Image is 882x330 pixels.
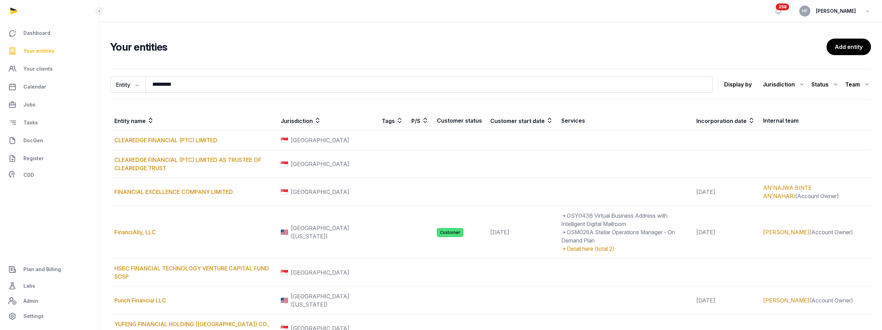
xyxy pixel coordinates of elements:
[114,265,269,280] a: HSBC FINANCIAL TECHNOLOGY VENTURE CAPITAL FUND SCSP
[759,111,871,131] th: Internal team
[6,168,93,182] a: CDD
[802,9,808,13] span: HF
[486,206,557,259] td: [DATE]
[291,224,373,240] span: [GEOGRAPHIC_DATA] ([US_STATE])
[23,83,46,91] span: Calendar
[114,229,156,236] a: FinanciAlly, LLC
[724,79,752,90] p: Display by
[561,245,688,253] div: Detail here (total 2)
[23,154,44,163] span: Register
[776,3,789,10] span: 258
[763,229,809,236] a: [PERSON_NAME]
[486,111,557,131] th: Customer start date
[561,212,667,227] span: OSY043B Virtual Business Address with Intelligent Digital Mailroom
[291,268,349,277] span: [GEOGRAPHIC_DATA]
[763,296,867,305] div: (Account Owner)
[827,39,871,55] a: Add entity
[6,43,93,59] a: Your entities
[6,294,93,308] a: Admin
[114,188,233,195] a: FINANCIAL EXCELLENCE COMPANY LIMITED
[763,184,867,200] div: (Account Owner)
[6,261,93,278] a: Plan and Billing
[6,150,93,167] a: Register
[6,25,93,41] a: Dashboard
[6,114,93,131] a: Tasks
[437,228,463,237] span: Customer
[6,79,93,95] a: Calendar
[407,111,433,131] th: P/S
[845,79,871,90] div: Team
[799,6,810,17] button: HF
[763,297,809,304] a: [PERSON_NAME]
[291,136,349,144] span: [GEOGRAPHIC_DATA]
[23,265,61,274] span: Plan and Billing
[811,79,840,90] div: Status
[557,111,692,131] th: Services
[291,188,349,196] span: [GEOGRAPHIC_DATA]
[763,79,806,90] div: Jurisdiction
[692,178,759,206] td: [DATE]
[291,160,349,168] span: [GEOGRAPHIC_DATA]
[23,65,53,73] span: Your clients
[692,111,759,131] th: Incorporation date
[23,101,35,109] span: Jobs
[23,282,35,290] span: Labs
[114,137,217,144] a: CLEAREDGE FINANCIAL (PTC) LIMITED
[23,312,44,320] span: Settings
[110,111,277,131] th: Entity name
[816,7,856,15] span: [PERSON_NAME]
[110,76,145,93] button: Entity
[23,171,34,179] span: CDD
[277,111,378,131] th: Jurisdiction
[763,228,867,236] div: (Account Owner)
[561,229,675,244] span: OSM028A Stellar Operations Manager - On Demand Plan
[378,111,407,131] th: Tags
[433,111,486,131] th: Customer status
[23,136,43,145] span: DocGen
[763,184,812,199] a: AN'NAJWA BINTE AN'NAHARI
[6,308,93,324] a: Settings
[110,41,827,53] h2: Your entities
[114,156,261,172] a: CLEAREDGE FINANCIAL (PTC) LIMITED AS TRUSTEE OF CLEAREDGE TRUST
[114,297,166,304] a: Punch Financial LLC
[23,29,50,37] span: Dashboard
[291,292,373,309] span: [GEOGRAPHIC_DATA] ([US_STATE])
[692,287,759,314] td: [DATE]
[6,278,93,294] a: Labs
[23,118,38,127] span: Tasks
[692,206,759,259] td: [DATE]
[6,96,93,113] a: Jobs
[6,61,93,77] a: Your clients
[6,132,93,149] a: DocGen
[23,297,38,305] span: Admin
[23,47,54,55] span: Your entities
